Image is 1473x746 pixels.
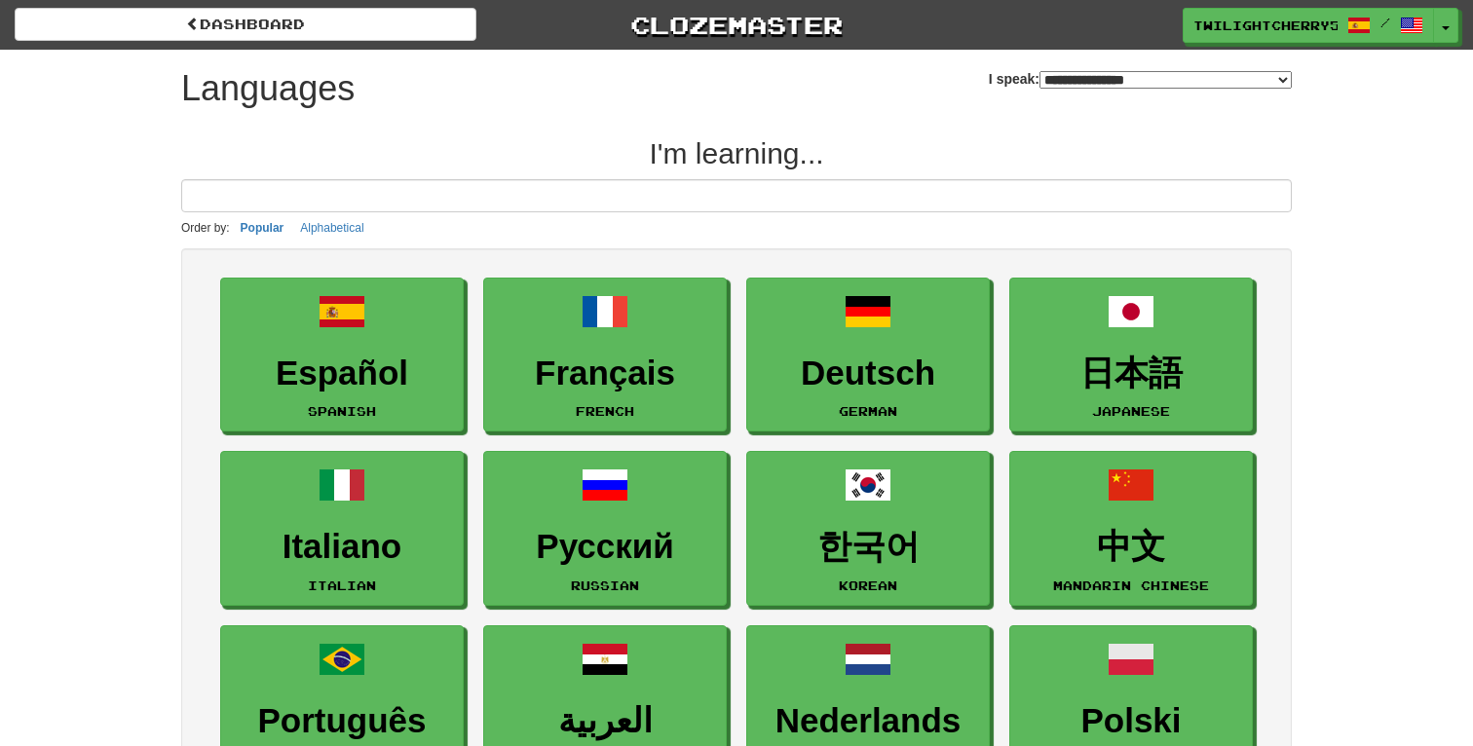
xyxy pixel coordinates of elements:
small: French [576,404,634,418]
h3: Français [494,354,716,392]
small: German [839,404,897,418]
button: Popular [235,217,290,239]
a: DeutschGerman [746,278,990,432]
span: / [1380,16,1390,29]
small: Japanese [1092,404,1170,418]
h3: 한국어 [757,528,979,566]
h3: Polski [1020,702,1242,740]
a: dashboard [15,8,476,41]
a: РусскийRussian [483,451,727,606]
label: I speak: [989,69,1292,89]
a: FrançaisFrench [483,278,727,432]
h3: 日本語 [1020,354,1242,392]
h1: Languages [181,69,355,108]
h3: Русский [494,528,716,566]
small: Mandarin Chinese [1053,578,1209,592]
a: 中文Mandarin Chinese [1009,451,1253,606]
button: Alphabetical [294,217,369,239]
small: Order by: [181,221,230,235]
a: ItalianoItalian [220,451,464,606]
a: EspañolSpanish [220,278,464,432]
a: 日本語Japanese [1009,278,1253,432]
small: Italian [308,578,376,592]
small: Spanish [308,404,376,418]
h3: Deutsch [757,354,979,392]
h3: العربية [494,702,716,740]
a: 한국어Korean [746,451,990,606]
a: TwilightCherry5969 / [1183,8,1434,43]
h3: Español [231,354,453,392]
h3: 中文 [1020,528,1242,566]
h3: Italiano [231,528,453,566]
small: Korean [839,578,897,592]
h3: Português [231,702,453,740]
span: TwilightCherry5969 [1193,17,1338,34]
a: Clozemaster [506,8,967,42]
h3: Nederlands [757,702,979,740]
select: I speak: [1039,71,1292,89]
h2: I'm learning... [181,137,1292,169]
small: Russian [571,578,639,592]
